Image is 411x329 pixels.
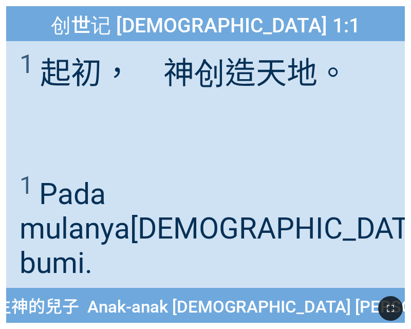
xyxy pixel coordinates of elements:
sup: 1 [20,171,33,200]
span: 创世记 [DEMOGRAPHIC_DATA] 1:1 [51,9,360,40]
wh8064: 地 [287,55,348,92]
span: 起初 [20,48,349,95]
wh776: 。 [317,55,348,92]
wh776: . [85,246,92,280]
wh1254: 天 [256,55,348,92]
wh7225: ， 神 [102,55,348,92]
wh430: 创造 [194,55,348,92]
sup: 1 [20,49,34,79]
